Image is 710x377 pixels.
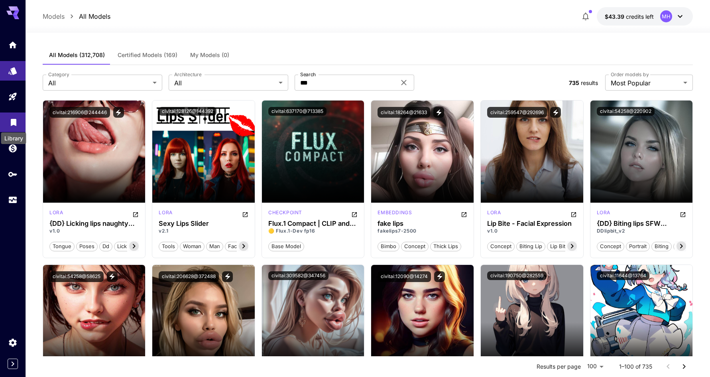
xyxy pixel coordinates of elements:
[597,107,655,116] button: civitai:54258@220902
[174,78,275,88] span: All
[159,227,248,235] p: v2.1
[268,241,304,251] button: base model
[378,107,430,118] button: civitai:18264@21633
[516,241,545,251] button: biting lip
[431,243,461,251] span: thick lips
[652,243,671,251] span: biting
[159,271,219,282] button: civitai:206628@372488
[378,209,412,216] p: embeddings
[673,241,686,251] button: dd
[434,271,445,282] button: View trigger words
[378,227,467,235] p: fakelips7-2500
[242,209,248,219] button: Open in CivitAI
[597,7,693,26] button: $43.38864MH
[378,271,431,282] button: civitai:12090@14274
[268,107,326,116] button: civitai:637170@713385
[597,227,686,235] p: DDlipbit_v2
[9,116,18,126] div: Library
[8,338,18,347] div: Settings
[676,359,692,375] button: Go to next page
[159,209,172,216] p: lora
[8,169,18,179] div: API Keys
[651,241,672,251] button: biting
[461,209,467,219] button: Open in CivitAI
[547,241,572,251] button: lip bite
[626,241,650,251] button: portrait
[113,107,124,118] button: View trigger words
[48,78,149,88] span: All
[619,363,652,371] p: 1–100 of 735
[674,243,686,251] span: dd
[268,271,328,280] button: civitai:309582@347456
[206,241,223,251] button: man
[8,91,18,101] div: Playground
[626,13,654,20] span: credits left
[487,220,577,227] div: Lip Bite - Facial Expression
[8,65,18,75] div: Models
[107,271,118,282] button: View trigger words
[114,243,149,251] span: licking lips
[660,10,672,22] div: MH
[401,241,429,251] button: concept
[49,220,139,227] h3: {DD} Licking lips naughty face
[626,243,649,251] span: portrait
[401,243,428,251] span: concept
[268,227,358,235] p: 🟡 Flux.1-Dev fp16
[180,241,205,251] button: woman
[49,51,105,59] span: All Models (312,708)
[268,209,302,216] p: checkpoint
[225,243,243,251] span: face
[378,243,399,251] span: bimbo
[49,227,139,235] p: v1.0
[159,243,178,251] span: tools
[159,220,248,227] h3: Sexy Lips Slider
[537,363,581,371] p: Results per page
[8,143,18,153] div: Wallet
[269,243,304,251] span: base model
[378,220,467,227] h3: fake lips
[351,209,358,219] button: Open in CivitAI
[597,243,624,251] span: concept
[222,271,233,282] button: View trigger words
[597,220,686,227] h3: {DD} Biting lips SFW semirealistic/realistic version
[48,71,69,78] label: Category
[378,209,412,219] div: SD 1.5
[597,241,624,251] button: concept
[487,271,547,280] button: civitai:190750@282559
[430,241,461,251] button: thick lips
[180,243,204,251] span: woman
[680,209,686,219] button: Open in CivitAI
[207,243,223,251] span: man
[159,209,172,219] div: SD 1.5
[488,243,514,251] span: concept
[50,243,74,251] span: tongue
[378,241,399,251] button: bimbo
[569,79,579,86] span: 735
[570,209,577,219] button: Open in CivitAI
[487,209,501,216] p: lora
[49,209,63,216] p: lora
[597,209,610,216] p: lora
[268,220,358,227] h3: Flux.1 Compact | CLIP and VAE included
[43,12,65,21] a: Models
[487,227,577,235] p: v1.0
[190,51,229,59] span: My Models (0)
[8,359,18,369] div: Expand sidebar
[433,107,444,118] button: View trigger words
[581,79,598,86] span: results
[159,107,216,116] button: civitai:128126@144392
[8,40,18,50] div: Home
[487,209,501,219] div: SD 1.5
[174,71,201,78] label: Architecture
[49,241,75,251] button: tongue
[1,132,26,144] div: Library
[114,241,149,251] button: licking lips
[487,107,547,118] button: civitai:259547@292696
[611,71,649,78] label: Order models by
[49,209,63,219] div: SD 1.5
